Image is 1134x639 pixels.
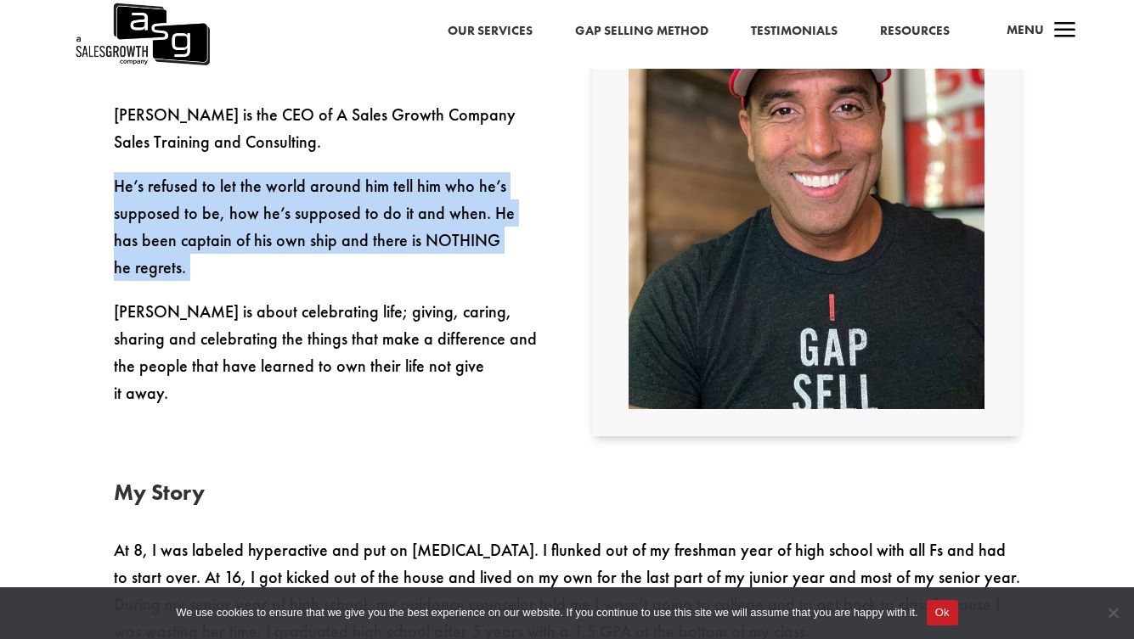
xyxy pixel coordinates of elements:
[114,481,1021,512] h2: My Story
[114,172,543,298] p: He’s refused to let the world around him tell him who he’s supposed to be, how he’s supposed to d...
[1048,14,1082,48] span: a
[575,20,708,42] a: Gap Selling Method
[751,20,838,42] a: Testimonials
[114,101,543,172] p: [PERSON_NAME] is the CEO of A Sales Growth Company Sales Training and Consulting.
[114,298,543,406] p: [PERSON_NAME] is about celebrating life; giving, caring, sharing and celebrating the things that ...
[1007,21,1044,38] span: Menu
[1104,604,1121,621] span: No
[880,20,950,42] a: Resources
[927,600,958,625] button: Ok
[176,604,917,621] span: We use cookies to ensure that we give you the best experience on our website. If you continue to ...
[448,20,533,42] a: Our Services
